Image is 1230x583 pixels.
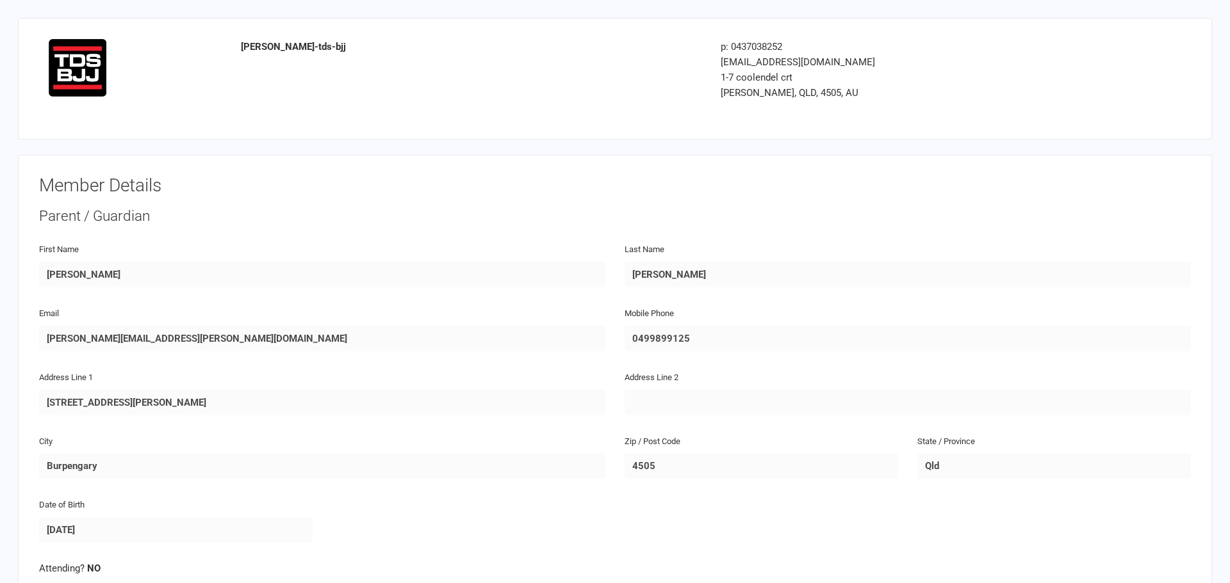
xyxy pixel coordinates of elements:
[39,499,85,512] label: Date of Birth
[39,243,79,257] label: First Name
[625,307,674,321] label: Mobile Phone
[39,307,59,321] label: Email
[241,41,346,52] strong: [PERSON_NAME]-tds-bjj
[39,435,53,449] label: City
[625,371,678,385] label: Address Line 2
[87,563,101,574] strong: NO
[39,563,85,574] span: Attending?
[625,243,664,257] label: Last Name
[721,70,1085,85] div: 1-7 coolendel crt
[39,206,1191,227] div: Parent / Guardian
[49,39,106,97] img: ae3a8d13-0d3a-4910-b7bb-5e4b5d704cd9.png
[39,371,93,385] label: Address Line 1
[721,54,1085,70] div: [EMAIL_ADDRESS][DOMAIN_NAME]
[39,176,1191,196] h3: Member Details
[721,85,1085,100] div: [PERSON_NAME], QLD, 4505, AU
[917,435,975,449] label: State / Province
[625,435,680,449] label: Zip / Post Code
[721,39,1085,54] div: p: 0437038252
